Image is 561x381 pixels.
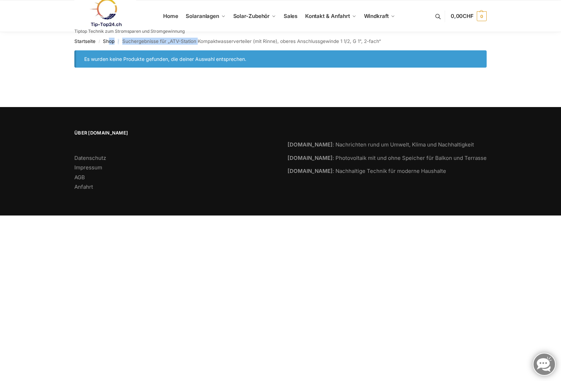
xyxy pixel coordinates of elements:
span: 0,00 [451,13,474,19]
a: Anfahrt [74,183,93,190]
p: Tiptop Technik zum Stromsparen und Stromgewinnung [74,29,185,33]
div: Es wurden keine Produkte gefunden, die deiner Auswahl entsprechen. [74,50,487,68]
a: 0,00CHF 0 [451,6,487,27]
strong: [DOMAIN_NAME] [288,168,333,174]
a: Shop [103,38,115,44]
a: [DOMAIN_NAME]: Nachrichten rund um Umwelt, Klima und Nachhaltigkeit [288,141,474,148]
nav: Breadcrumb [74,32,487,50]
span: / [115,39,122,44]
a: Solaranlagen [183,0,228,32]
a: AGB [74,174,85,181]
strong: [DOMAIN_NAME] [288,141,333,148]
span: Kontakt & Anfahrt [305,13,350,19]
a: Impressum [74,164,102,171]
a: Kontakt & Anfahrt [302,0,359,32]
a: Startseite [74,38,95,44]
a: [DOMAIN_NAME]: Nachhaltige Technik für moderne Haushalte [288,168,446,174]
span: Solaranlagen [186,13,219,19]
span: CHF [463,13,474,19]
span: / [95,39,103,44]
strong: [DOMAIN_NAME] [288,155,333,161]
a: Windkraft [361,0,398,32]
span: Windkraft [364,13,389,19]
span: Über [DOMAIN_NAME] [74,130,273,137]
span: Solar-Zubehör [233,13,270,19]
span: Sales [284,13,298,19]
a: [DOMAIN_NAME]: Photovoltaik mit und ohne Speicher für Balkon und Terrasse [288,155,487,161]
a: Sales [280,0,300,32]
a: Datenschutz [74,155,106,161]
a: Solar-Zubehör [230,0,279,32]
span: 0 [477,11,487,21]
